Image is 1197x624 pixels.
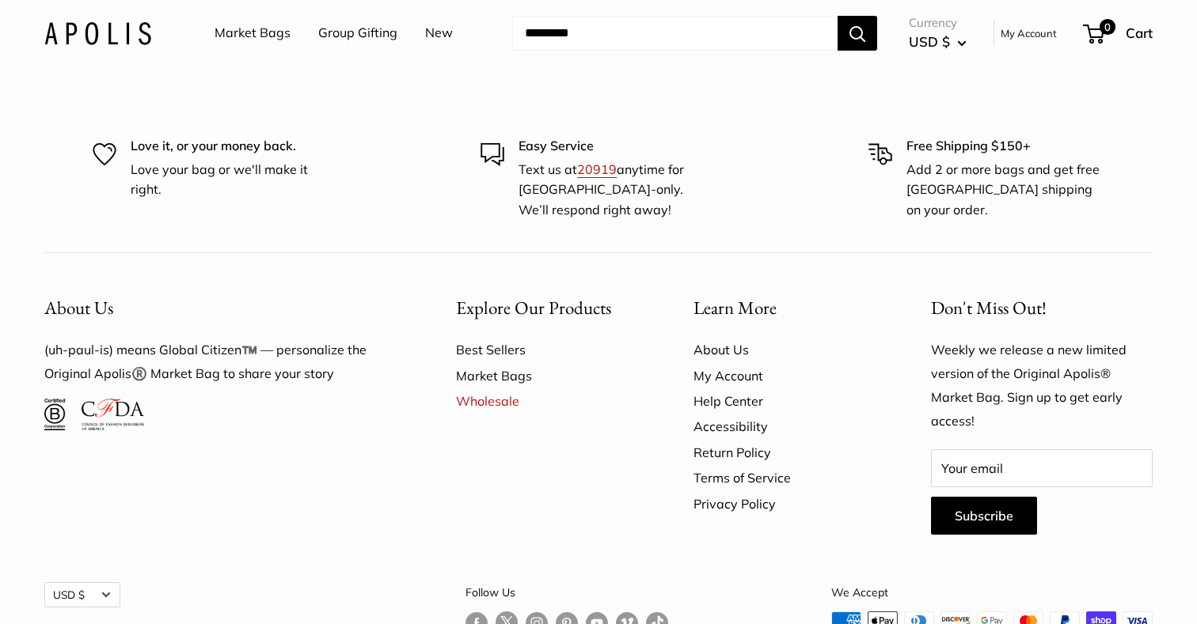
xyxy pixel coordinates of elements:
[1100,19,1115,35] span: 0
[44,293,401,323] button: About Us
[693,388,876,414] a: Help Center
[1085,21,1153,46] a: 0 Cart
[693,296,777,320] span: Learn More
[577,161,617,177] a: 20919
[909,33,950,50] span: USD $
[931,338,1153,433] p: Weekly we release a new limited version of the Original Apolis® Market Bag. Sign up to get early ...
[693,491,876,516] a: Privacy Policy
[906,136,1104,157] p: Free Shipping $150+
[512,16,838,51] input: Search...
[456,363,638,388] a: Market Bags
[456,337,638,362] a: Best Sellers
[44,399,66,430] img: Certified B Corporation
[44,21,151,44] img: Apolis
[456,388,638,414] a: Wholesale
[831,582,1153,603] p: We Accept
[456,296,611,320] span: Explore Our Products
[693,363,876,388] a: My Account
[215,21,291,45] a: Market Bags
[465,582,668,603] p: Follow Us
[693,293,876,323] button: Learn More
[425,21,453,45] a: New
[693,465,876,490] a: Terms of Service
[693,414,876,439] a: Accessibility
[693,440,876,465] a: Return Policy
[931,497,1037,535] button: Subscribe
[44,338,401,386] p: (uh-paul-is) means Global Citizen™️ — personalize the Original Apolis®️ Market Bag to share your ...
[131,160,329,200] p: Love your bag or we'll make it right.
[44,296,113,320] span: About Us
[1126,25,1153,41] span: Cart
[519,160,716,221] p: Text us at anytime for [GEOGRAPHIC_DATA]-only. We’ll respond right away!
[909,12,967,34] span: Currency
[131,136,329,157] p: Love it, or your money back.
[318,21,397,45] a: Group Gifting
[1001,24,1057,43] a: My Account
[906,160,1104,221] p: Add 2 or more bags and get free [GEOGRAPHIC_DATA] shipping on your order.
[44,582,120,607] button: USD $
[931,293,1153,323] p: Don't Miss Out!
[693,337,876,362] a: About Us
[82,399,144,430] img: Council of Fashion Designers of America Member
[838,16,877,51] button: Search
[519,136,716,157] p: Easy Service
[456,293,638,323] button: Explore Our Products
[909,29,967,55] button: USD $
